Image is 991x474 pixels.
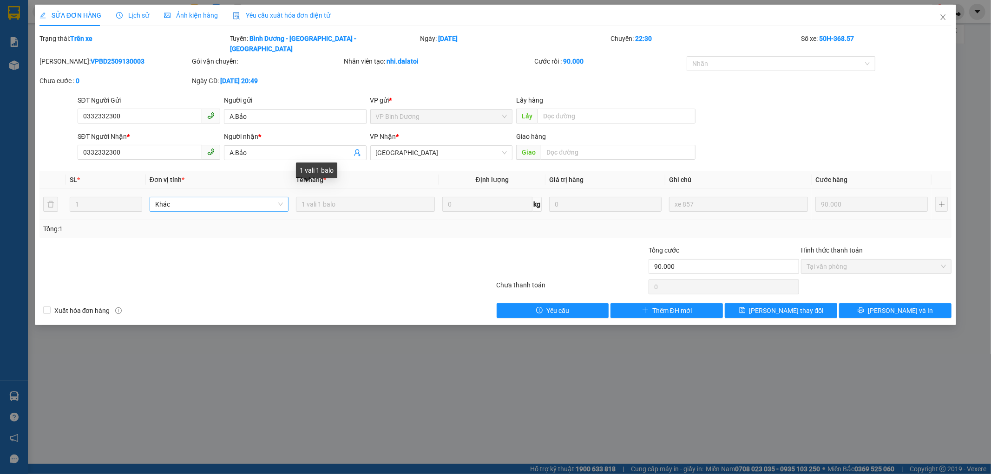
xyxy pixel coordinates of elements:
input: VD: Bàn, Ghế [296,197,435,212]
span: user-add [354,149,361,156]
b: 50H-368.57 [819,35,854,42]
button: Close [930,5,956,31]
span: Gửi: [8,9,22,19]
button: printer[PERSON_NAME] và In [839,303,952,318]
div: [PERSON_NAME]: [39,56,190,66]
span: Đà Lạt [376,146,507,160]
b: nhi.dalatoi [387,58,419,65]
div: Số xe: [800,33,952,54]
span: Định lượng [476,176,509,183]
img: icon [233,12,240,19]
b: Bình Dương - [GEOGRAPHIC_DATA] - [GEOGRAPHIC_DATA] [230,35,357,52]
span: printer [858,307,864,314]
span: save [739,307,746,314]
div: [GEOGRAPHIC_DATA] [79,8,174,29]
span: Lấy hàng [516,97,543,104]
b: 0 [76,77,79,84]
span: Xuất hóa đơn hàng [51,305,114,316]
input: Dọc đường [538,109,696,123]
span: close [939,13,947,21]
button: plusThêm ĐH mới [610,303,723,318]
span: [PERSON_NAME] và In [868,305,933,316]
span: Tại văn phòng [807,260,946,273]
div: 90.000 [7,60,74,71]
span: info-circle [115,307,122,314]
div: Chưa cước : [39,76,190,86]
div: Chưa thanh toán [496,280,648,296]
span: exclamation-circle [536,307,543,314]
label: Hình thức thanh toán [801,247,863,254]
div: Gói vận chuyển: [192,56,342,66]
span: Nhận: [79,8,102,18]
span: picture [164,12,171,19]
span: VP Bình Dương [376,110,507,123]
span: [PERSON_NAME] thay đổi [749,305,824,316]
span: SỬA ĐƠN HÀNG [39,12,101,19]
span: Giao hàng [516,133,546,140]
div: 1 vali 1 balo [296,162,337,178]
b: VPBD2509130003 [91,58,144,65]
span: Lịch sử [116,12,149,19]
button: plus [935,197,948,212]
button: delete [43,197,58,212]
div: Chuyến: [610,33,800,54]
div: Người nhận [224,131,367,142]
div: Ngày GD: [192,76,342,86]
div: SĐT Người Nhận [78,131,220,142]
span: clock-circle [116,12,123,19]
span: Yêu cầu xuất hóa đơn điện tử [233,12,331,19]
button: save[PERSON_NAME] thay đổi [725,303,837,318]
span: plus [642,307,649,314]
th: Ghi chú [665,171,812,189]
span: Yêu cầu [546,305,569,316]
div: VP Bình Dương [8,8,73,30]
span: Cước hàng [815,176,847,183]
div: Tổng: 1 [43,224,382,234]
span: phone [207,112,215,119]
span: Ảnh kiện hàng [164,12,218,19]
span: Lấy [516,109,538,123]
span: Giá trị hàng [549,176,584,183]
input: Dọc đường [541,145,696,160]
input: 0 [549,197,662,212]
button: exclamation-circleYêu cầu [497,303,609,318]
div: Ngày: [420,33,610,54]
span: Đơn vị tính [150,176,184,183]
span: VP Nhận [370,133,396,140]
div: SĐT Người Gửi [78,95,220,105]
div: VP gửi [370,95,513,105]
div: Trạng thái: [39,33,229,54]
span: kg [532,197,542,212]
input: Ghi Chú [669,197,808,212]
div: Tuyến: [229,33,420,54]
span: Thêm ĐH mới [652,305,692,316]
span: phone [207,148,215,156]
div: Cước rồi : [534,56,685,66]
div: Nhân viên tạo: [344,56,533,66]
div: Người gửi [224,95,367,105]
b: [DATE] [439,35,458,42]
b: 22:30 [635,35,652,42]
div: A.Bảo [79,29,174,40]
span: SL [70,176,77,183]
span: Giao [516,145,541,160]
input: 0 [815,197,928,212]
span: Khác [155,197,283,211]
b: [DATE] 20:49 [220,77,258,84]
div: 0332332300 [8,41,73,54]
b: 90.000 [563,58,584,65]
span: Tổng cước [649,247,679,254]
div: 0332332300 [79,40,174,53]
b: Trên xe [70,35,92,42]
div: A.Bảo [8,30,73,41]
span: CR : [7,61,21,71]
span: edit [39,12,46,19]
